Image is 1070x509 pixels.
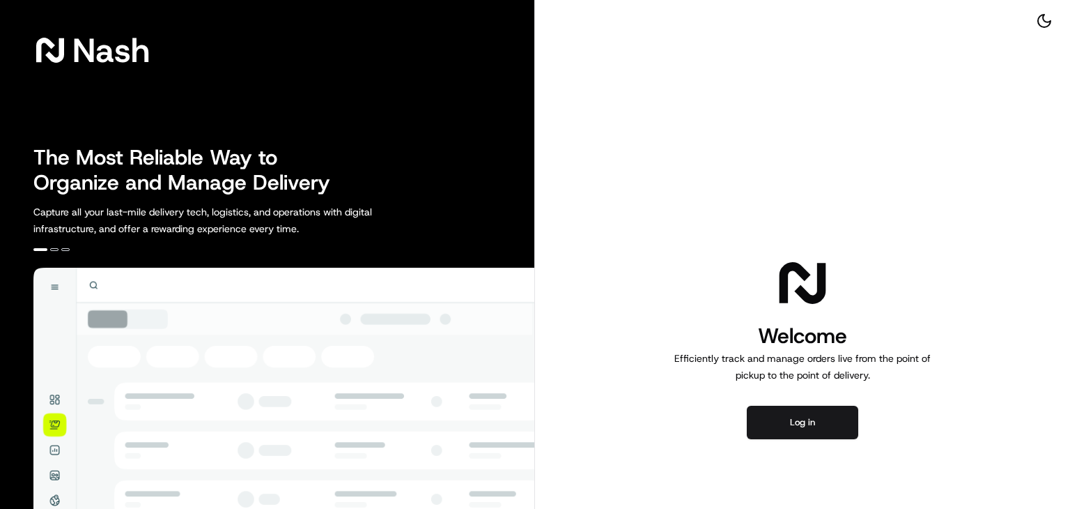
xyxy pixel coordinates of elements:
[33,204,435,237] p: Capture all your last-mile delivery tech, logistics, and operations with digital infrastructure, ...
[72,36,150,64] span: Nash
[747,406,858,439] button: Log in
[669,350,936,383] p: Efficiently track and manage orders live from the point of pickup to the point of delivery.
[33,145,346,195] h2: The Most Reliable Way to Organize and Manage Delivery
[669,322,936,350] h1: Welcome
